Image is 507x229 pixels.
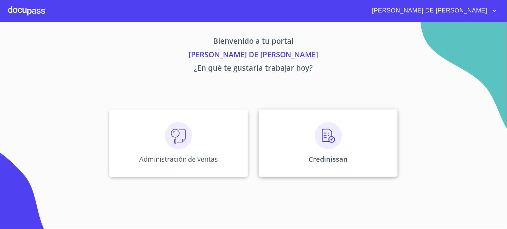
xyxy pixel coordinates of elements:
[46,35,461,49] p: Bienvenido a tu portal
[367,5,491,16] span: [PERSON_NAME] DE [PERSON_NAME]
[139,155,218,164] p: Administración de ventas
[165,122,192,149] img: consulta.png
[315,122,342,149] img: verificacion.png
[46,49,461,62] p: [PERSON_NAME] DE [PERSON_NAME]
[46,62,461,76] p: ¿En qué te gustaría trabajar hoy?
[367,5,499,16] button: account of current user
[309,155,348,164] p: Credinissan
